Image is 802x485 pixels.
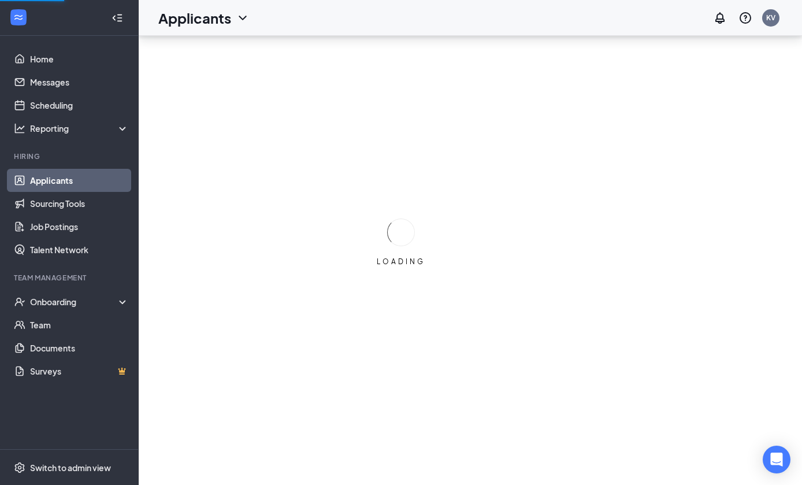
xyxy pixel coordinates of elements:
svg: Collapse [112,12,123,24]
a: Applicants [30,169,129,192]
a: Messages [30,71,129,94]
div: Team Management [14,273,127,283]
div: LOADING [372,257,430,266]
a: Job Postings [30,215,129,238]
div: Hiring [14,151,127,161]
svg: Analysis [14,123,25,134]
a: SurveysCrown [30,360,129,383]
div: Onboarding [30,296,119,308]
svg: UserCheck [14,296,25,308]
a: Sourcing Tools [30,192,129,215]
a: Home [30,47,129,71]
a: Team [30,313,129,336]
svg: QuestionInfo [738,11,752,25]
div: Reporting [30,123,129,134]
a: Documents [30,336,129,360]
svg: Notifications [713,11,727,25]
div: Switch to admin view [30,462,111,473]
div: Open Intercom Messenger [763,446,790,473]
svg: ChevronDown [236,11,250,25]
a: Scheduling [30,94,129,117]
a: Talent Network [30,238,129,261]
svg: Settings [14,462,25,473]
h1: Applicants [158,8,231,28]
div: KV [766,13,775,23]
svg: WorkstreamLogo [13,12,24,23]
